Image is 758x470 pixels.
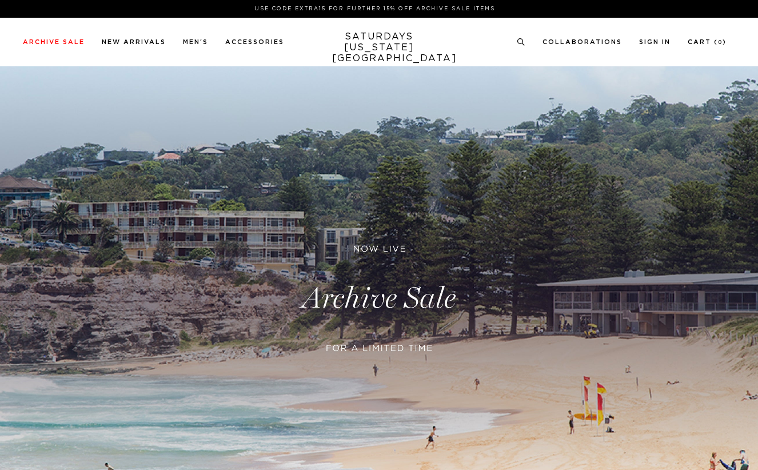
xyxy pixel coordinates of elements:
[639,39,671,45] a: Sign In
[23,39,85,45] a: Archive Sale
[718,40,723,45] small: 0
[542,39,622,45] a: Collaborations
[225,39,284,45] a: Accessories
[688,39,727,45] a: Cart (0)
[332,31,426,64] a: SATURDAYS[US_STATE][GEOGRAPHIC_DATA]
[102,39,166,45] a: New Arrivals
[27,5,722,13] p: Use Code EXTRA15 for Further 15% Off Archive Sale Items
[183,39,208,45] a: Men's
